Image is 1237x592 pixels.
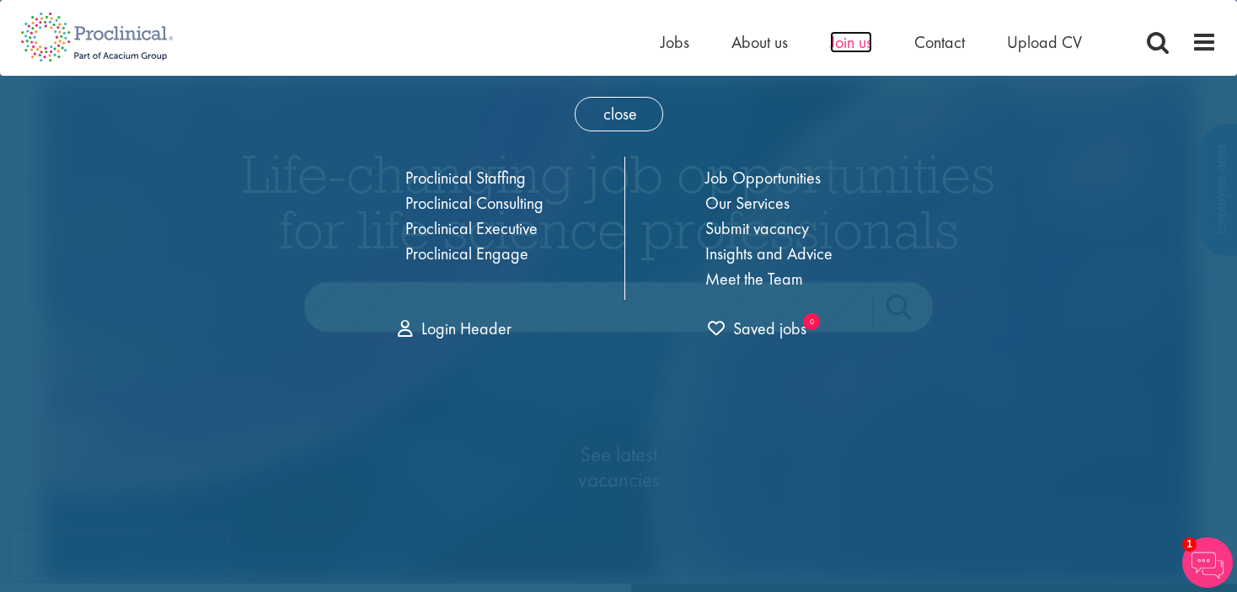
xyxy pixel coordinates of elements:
a: Meet the Team [705,268,803,290]
a: About us [731,31,788,53]
a: Job Opportunities [705,167,821,189]
a: Contact [914,31,965,53]
sub: 0 [803,313,820,330]
img: Chatbot [1182,537,1233,588]
span: 1 [1182,537,1197,552]
a: Our Services [705,192,790,214]
a: Proclinical Staffing [405,167,526,189]
a: Insights and Advice [705,243,833,264]
a: Proclinical Executive [405,217,538,239]
a: Jobs [661,31,689,53]
a: Proclinical Consulting [405,192,544,214]
a: Submit vacancy [705,217,809,239]
a: Join us [830,31,872,53]
a: Upload CV [1007,31,1082,53]
a: Proclinical Engage [405,243,528,264]
span: close [575,97,663,131]
a: Login Header [398,317,511,339]
a: trigger for shortlist [708,317,806,341]
span: Saved jobs [708,317,806,339]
